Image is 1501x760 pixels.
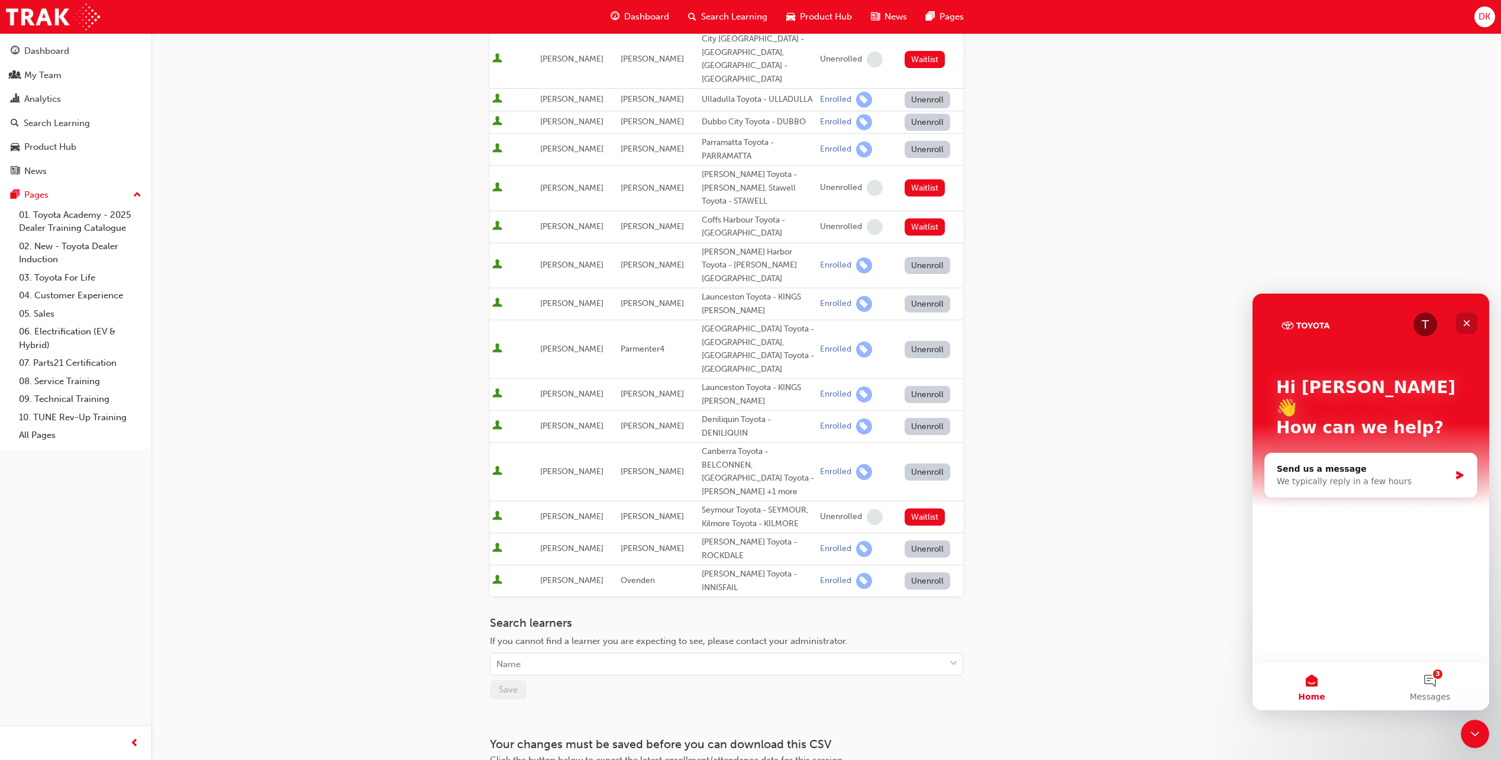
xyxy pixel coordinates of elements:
div: [GEOGRAPHIC_DATA] Toyota - [GEOGRAPHIC_DATA], [GEOGRAPHIC_DATA] Toyota - [GEOGRAPHIC_DATA] [702,323,815,376]
span: learningRecordVerb_ENROLL-icon [856,541,872,557]
a: guage-iconDashboard [601,5,679,29]
a: 09. Technical Training [14,390,146,408]
div: Name [496,658,521,671]
span: User is active [492,53,502,65]
a: My Team [5,65,146,86]
button: DashboardMy TeamAnalyticsSearch LearningProduct HubNews [5,38,146,184]
span: learningRecordVerb_ENROLL-icon [856,114,872,130]
a: 04. Customer Experience [14,286,146,305]
a: 06. Electrification (EV & Hybrid) [14,323,146,354]
a: 08. Service Training [14,372,146,391]
span: [PERSON_NAME] [621,117,684,127]
a: All Pages [14,426,146,445]
span: User is active [492,420,502,432]
h3: Search learners [490,616,963,630]
span: learningRecordVerb_ENROLL-icon [856,573,872,589]
button: Unenroll [905,295,951,313]
a: Trak [6,4,100,30]
span: User is active [492,182,502,194]
button: Unenroll [905,91,951,108]
span: learningRecordVerb_ENROLL-icon [856,92,872,108]
span: User is active [492,388,502,400]
span: [PERSON_NAME] [621,389,684,399]
span: [PERSON_NAME] [621,421,684,431]
div: Enrolled [820,94,851,105]
a: search-iconSearch Learning [679,5,777,29]
button: Unenroll [905,141,951,158]
span: Parmenter4 [621,344,664,354]
div: [PERSON_NAME] Toyota - INNISFAIL [702,568,815,594]
div: Enrolled [820,344,851,355]
div: Analytics [24,92,61,106]
div: Parramatta Toyota - PARRAMATTA [702,136,815,163]
div: [PERSON_NAME] Harbor Toyota - [PERSON_NAME][GEOGRAPHIC_DATA] [702,246,815,286]
button: Unenroll [905,386,951,403]
span: [PERSON_NAME] [540,298,603,308]
iframe: Intercom live chat [1253,294,1489,710]
div: News [24,165,47,178]
span: learningRecordVerb_ENROLL-icon [856,141,872,157]
span: car-icon [11,142,20,153]
span: [PERSON_NAME] [540,575,603,585]
span: search-icon [688,9,696,24]
span: up-icon [133,188,141,203]
span: [PERSON_NAME] [540,117,603,127]
button: Unenroll [905,257,951,274]
span: learningRecordVerb_ENROLL-icon [856,387,872,402]
span: [PERSON_NAME] [540,260,603,270]
button: Pages [5,184,146,206]
a: 02. New - Toyota Dealer Induction [14,237,146,269]
span: [PERSON_NAME] [540,421,603,431]
span: User is active [492,259,502,271]
span: [PERSON_NAME] [621,144,684,154]
span: Pages [940,10,964,24]
div: Product Hub [24,140,76,154]
span: User is active [492,143,502,155]
button: Waitlist [905,218,945,236]
span: User is active [492,543,502,555]
span: [PERSON_NAME] [540,466,603,476]
span: [PERSON_NAME] [540,543,603,553]
span: [PERSON_NAME] [540,221,603,231]
div: Deniliquin Toyota - DENILIQUIN [702,413,815,440]
button: Unenroll [905,463,951,481]
span: Save [499,684,518,695]
span: car-icon [786,9,795,24]
span: User is active [492,343,502,355]
iframe: Intercom live chat [1461,720,1489,748]
div: Unenrolled [820,54,862,65]
button: Waitlist [905,51,945,68]
span: [PERSON_NAME] [540,94,603,104]
span: [PERSON_NAME] [540,389,603,399]
h3: Your changes must be saved before you can download this CSV [490,738,963,751]
div: Enrolled [820,117,851,128]
a: News [5,160,146,182]
button: Unenroll [905,341,951,358]
span: News [885,10,907,24]
span: guage-icon [11,46,20,57]
div: Launceston Toyota - KINGS [PERSON_NAME] [702,291,815,317]
a: Product Hub [5,136,146,158]
div: Search Learning [24,117,90,130]
div: City [GEOGRAPHIC_DATA] - [GEOGRAPHIC_DATA], [GEOGRAPHIC_DATA] - [GEOGRAPHIC_DATA] [702,33,815,86]
span: If you cannot find a learner you are expecting to see, please contact your administrator. [490,636,848,646]
span: prev-icon [130,736,139,751]
div: Unenrolled [820,221,862,233]
span: learningRecordVerb_ENROLL-icon [856,296,872,312]
span: [PERSON_NAME] [540,183,603,193]
span: [PERSON_NAME] [621,260,684,270]
span: User is active [492,298,502,310]
a: car-iconProduct Hub [777,5,861,29]
div: Enrolled [820,421,851,432]
span: news-icon [11,166,20,177]
button: Waitlist [905,179,945,197]
div: My Team [24,69,62,82]
span: learningRecordVerb_ENROLL-icon [856,418,872,434]
span: Ovenden [621,575,655,585]
button: Unenroll [905,114,951,131]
